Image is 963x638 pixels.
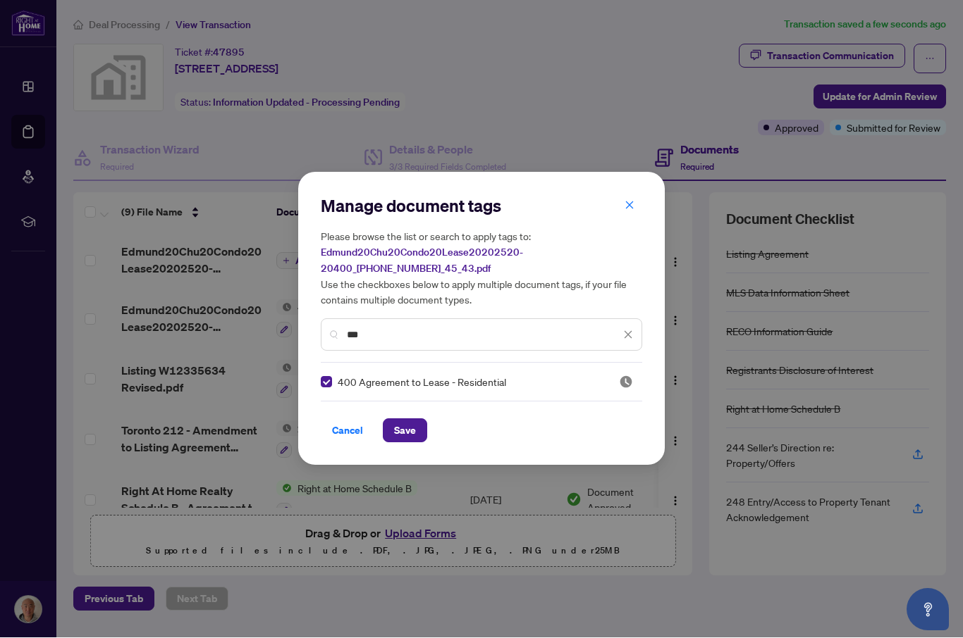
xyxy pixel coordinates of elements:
span: close [623,330,633,340]
h5: Please browse the list or search to apply tags to: Use the checkboxes below to apply multiple doc... [321,229,642,308]
span: 400 Agreement to Lease - Residential [338,375,506,390]
span: Cancel [332,420,363,442]
span: Edmund20Chu20Condo20Lease20202520-20400_[PHONE_NUMBER]_45_43.pdf [321,246,523,275]
span: Save [394,420,416,442]
h2: Manage document tags [321,195,642,218]
span: close [625,201,634,211]
button: Cancel [321,419,374,443]
button: Open asap [907,589,949,631]
button: Save [383,419,427,443]
img: status [619,375,633,389]
span: Pending Review [619,375,633,389]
